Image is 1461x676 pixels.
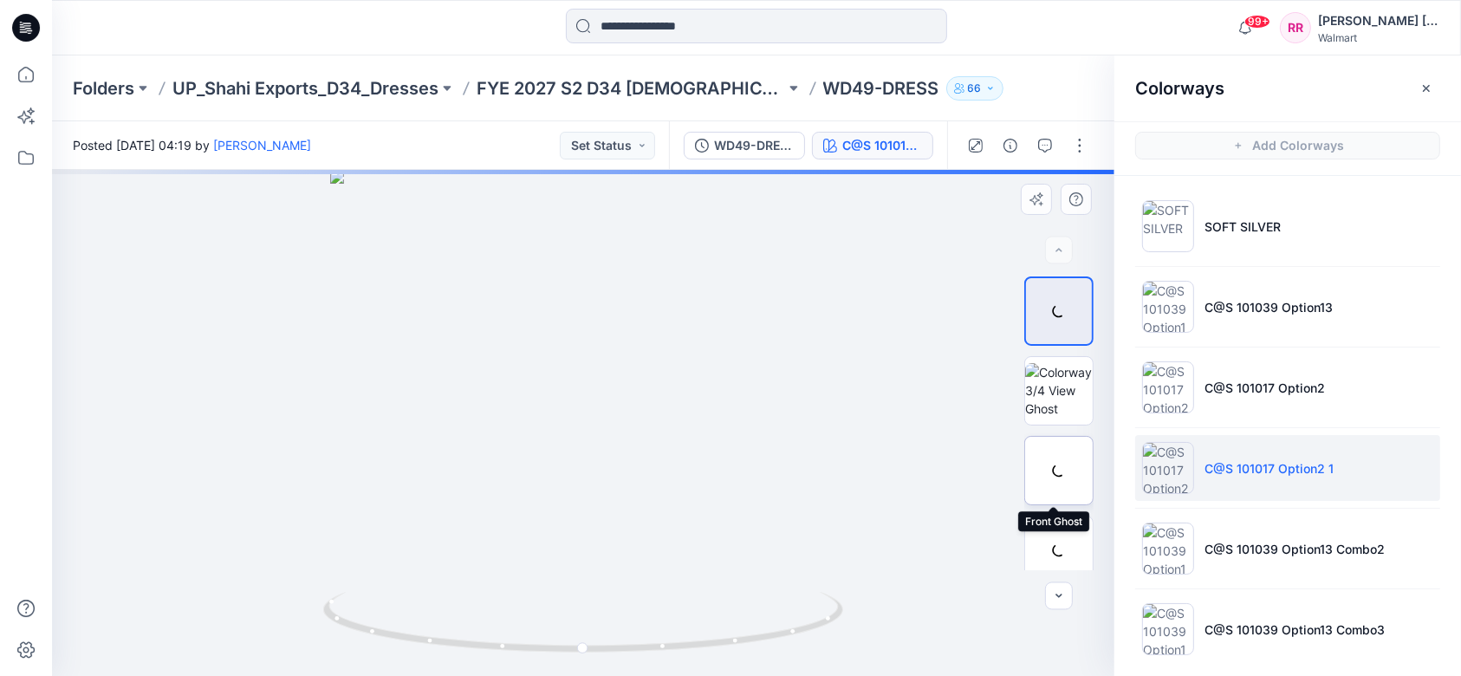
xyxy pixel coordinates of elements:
div: Walmart [1318,31,1439,44]
img: C@S 101039 Option13 Combo2 [1142,523,1194,575]
p: C@S 101039 Option13 [1205,298,1333,316]
span: Posted [DATE] 04:19 by [73,136,311,154]
img: C@S 101039 Option13 [1142,281,1194,333]
button: C@S 101017 Option2 1 [812,132,933,159]
p: SOFT SILVER [1205,218,1281,236]
a: FYE 2027 S2 D34 [DEMOGRAPHIC_DATA] Dresses - Shahi [477,76,785,101]
p: C@S 101017 Option2 1 [1205,459,1334,478]
div: [PERSON_NAME] [PERSON_NAME] [1318,10,1439,31]
span: 99+ [1244,15,1270,29]
div: C@S 101017 Option2 1 [842,136,922,155]
button: Details [997,132,1024,159]
p: 66 [968,79,982,98]
button: 66 [946,76,1003,101]
p: C@S 101017 Option2 [1205,379,1325,397]
img: C@S 101017 Option2 [1142,361,1194,413]
img: C@S 101017 Option2 1 [1142,442,1194,494]
button: WD49-DRESS [684,132,805,159]
div: RR [1280,12,1311,43]
p: C@S 101039 Option13 Combo2 [1205,540,1385,558]
p: C@S 101039 Option13 Combo3 [1205,621,1385,639]
div: WD49-DRESS [714,136,794,155]
img: Colorway 3/4 View Ghost [1025,363,1093,418]
a: Folders [73,76,134,101]
p: WD49-DRESS [823,76,939,101]
a: UP_Shahi Exports_D34_Dresses [172,76,438,101]
img: SOFT SILVER [1142,200,1194,252]
a: [PERSON_NAME] [213,138,311,153]
img: C@S 101039 Option13 Combo3 [1142,603,1194,655]
h2: Colorways [1135,78,1224,99]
